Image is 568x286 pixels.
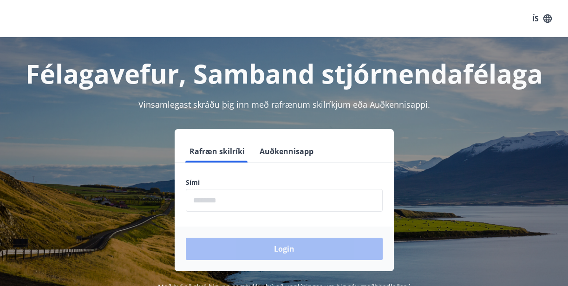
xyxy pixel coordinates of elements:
button: Auðkennisapp [256,140,317,162]
button: ÍS [527,10,557,27]
label: Sími [186,178,383,187]
h1: Félagavefur, Samband stjórnendafélaga [11,56,557,91]
button: Rafræn skilríki [186,140,248,162]
span: Vinsamlegast skráðu þig inn með rafrænum skilríkjum eða Auðkennisappi. [138,99,430,110]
